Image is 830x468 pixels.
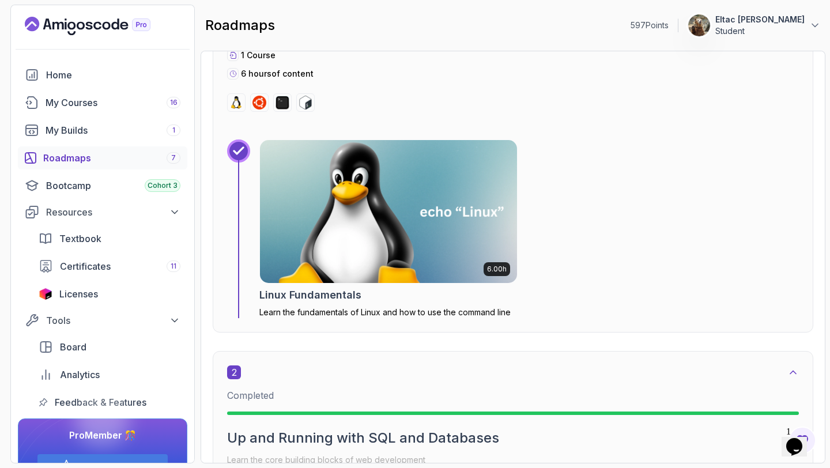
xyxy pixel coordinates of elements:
[241,68,314,80] p: 6 hours of content
[18,202,187,222] button: Resources
[715,25,805,37] p: Student
[148,181,178,190] span: Cohort 3
[39,288,52,300] img: jetbrains icon
[32,363,187,386] a: analytics
[259,307,518,318] p: Learn the fundamentals of Linux and how to use the command line
[55,395,146,409] span: Feedback & Features
[59,232,101,246] span: Textbook
[170,98,178,107] span: 16
[259,287,361,303] h2: Linux Fundamentals
[205,16,275,35] h2: roadmaps
[227,452,799,468] p: Learn the core building blocks of web development
[60,368,100,382] span: Analytics
[18,146,187,169] a: roadmaps
[229,96,243,110] img: linux logo
[252,96,266,110] img: ubuntu logo
[688,14,821,37] button: user profile imageEltac [PERSON_NAME]Student
[46,179,180,193] div: Bootcamp
[782,422,818,456] iframe: chat widget
[32,282,187,305] a: licenses
[46,123,180,137] div: My Builds
[18,174,187,197] a: bootcamp
[59,287,98,301] span: Licenses
[172,126,175,135] span: 1
[299,96,312,110] img: bash logo
[227,429,799,447] h2: Up and Running with SQL and Databases
[171,262,176,271] span: 11
[241,50,276,60] span: 1 Course
[688,14,710,36] img: user profile image
[227,365,241,379] span: 2
[276,96,289,110] img: terminal logo
[227,390,274,401] span: Completed
[18,119,187,142] a: builds
[32,335,187,358] a: board
[171,153,176,163] span: 7
[25,17,177,35] a: Landing page
[32,391,187,414] a: feedback
[259,139,518,318] a: Linux Fundamentals card6.00hLinux FundamentalsLearn the fundamentals of Linux and how to use the ...
[32,227,187,250] a: textbook
[18,310,187,331] button: Tools
[715,14,805,25] p: Eltac [PERSON_NAME]
[43,151,180,165] div: Roadmaps
[487,265,507,274] p: 6.00h
[46,96,180,110] div: My Courses
[32,255,187,278] a: certificates
[254,137,523,286] img: Linux Fundamentals card
[18,91,187,114] a: courses
[60,259,111,273] span: Certificates
[18,63,187,86] a: home
[46,205,180,219] div: Resources
[60,340,86,354] span: Board
[631,20,669,31] p: 597 Points
[46,68,180,82] div: Home
[46,314,180,327] div: Tools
